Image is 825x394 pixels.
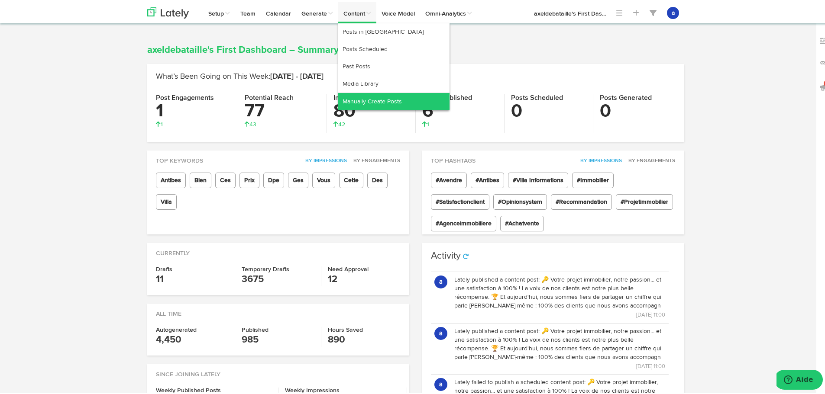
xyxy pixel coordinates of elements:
div: Since Joining Lately [147,362,409,377]
h3: 3675 [242,271,314,285]
span: #Villa Informations [508,171,568,186]
button: a [667,5,679,17]
h3: 4,450 [156,331,228,345]
h3: 6 [422,100,498,119]
button: a [434,274,447,287]
button: By Impressions [301,155,347,163]
h1: axeldebataille's First Dashboard – Summary [147,43,684,54]
h3: 890 [328,331,401,345]
h4: Published [242,325,314,331]
h3: 77 [245,100,320,119]
img: logo_lately_bg_light.svg [147,6,189,17]
span: Des [367,171,388,186]
h4: Drafts [156,265,228,271]
h4: Weekly Published Posts [156,386,272,392]
h4: Weekly Impressions [285,386,401,392]
iframe: Ouvre un widget dans lequel vous pouvez trouver plus d’informations [776,368,823,390]
button: a [434,376,447,389]
h3: 11 [156,271,228,285]
h4: Posts Generated [600,93,676,100]
span: Dpe [263,171,284,186]
p: [DATE] 11:00 [454,308,665,318]
span: Cette [339,171,363,186]
h2: What’s Been Going on This Week: [156,71,676,80]
span: #Opinionsystem [493,192,547,208]
span: #Projetimmobilier [616,192,673,208]
span: Villa [156,192,177,208]
h3: 1 [156,100,231,119]
p: Lately published a content post: 🔑 Votre projet immobilier, notre passion... et une satisfaction ... [454,325,665,360]
span: Antibes [156,171,186,186]
span: 1 [422,120,429,126]
h4: Potential Reach [245,93,320,100]
span: #Immobilier [572,171,614,186]
p: Lately published a content post: 🔑 Votre projet immobilier, notre passion... et une satisfaction ... [454,274,665,308]
button: By Engagements [624,155,676,163]
button: By Impressions [576,155,622,163]
button: By Engagements [349,155,401,163]
span: #Agenceimmobiliere [431,214,496,230]
span: [DATE] - [DATE] [270,71,324,79]
div: Top Keywords [147,149,409,163]
a: Past Posts [338,56,450,74]
span: #Satisfactionclient [431,192,489,208]
a: Posts in [GEOGRAPHIC_DATA] [338,22,450,39]
h3: 0 [511,100,586,119]
h3: 12 [328,271,401,285]
p: [DATE] 11:00 [454,360,665,369]
h3: 0 [600,100,676,119]
a: Manually Create Posts [338,91,450,109]
button: a [434,325,447,338]
span: 43 [245,120,256,126]
span: Bien [190,171,211,186]
h3: 985 [242,331,314,345]
span: #Antibes [471,171,504,186]
h3: 80 [333,100,409,119]
span: #Recommandation [551,192,612,208]
span: #Avendre [431,171,467,186]
h4: Hours Saved [328,325,401,331]
div: Currently [147,241,409,256]
span: 1 [156,120,163,126]
a: Posts Scheduled [338,39,450,56]
h4: Posts Scheduled [511,93,586,100]
span: Vous [312,171,335,186]
h3: Activity [431,250,461,259]
h4: Temporary Drafts [242,265,314,271]
div: All Time [147,302,409,317]
h4: Need Approval [328,265,401,271]
span: ... [602,9,606,15]
span: Ces [215,171,236,186]
span: Ges [288,171,308,186]
a: Media Library [338,74,450,91]
div: Top Hashtags [422,149,684,163]
h4: Autogenerated [156,325,228,331]
span: 42 [333,120,345,126]
h4: Post Engagements [156,93,231,100]
span: Prix [239,171,259,186]
span: #Achatvente [500,214,544,230]
h4: Impressions [333,93,409,100]
h4: Posts Published [422,93,498,100]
